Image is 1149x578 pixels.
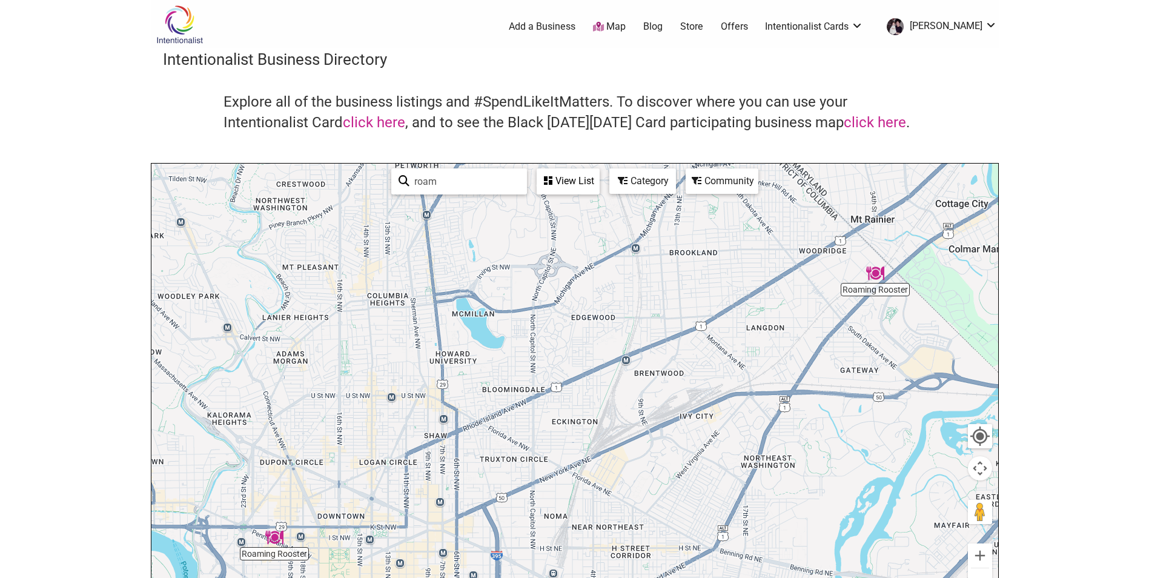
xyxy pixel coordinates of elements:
a: Store [680,20,703,33]
a: Add a Business [509,20,575,33]
a: click here [343,114,405,131]
li: Wendy-Kato [881,16,997,38]
a: Map [593,20,626,34]
div: See a list of the visible businesses [537,168,600,194]
h3: Intentionalist Business Directory [163,48,987,70]
button: Zoom in [968,543,992,568]
div: Roaming Rooster [866,264,884,282]
div: Type to search and filter [391,168,527,194]
button: Your Location [968,424,992,448]
a: Intentionalist Cards [765,20,863,33]
div: View List [538,170,598,193]
div: Filter by category [609,168,676,194]
a: [PERSON_NAME] [881,16,997,38]
div: Roaming Rooster [265,528,283,546]
a: click here [844,114,906,131]
a: Blog [643,20,663,33]
div: Category [611,170,675,193]
input: Type to find and filter... [409,170,520,193]
button: Drag Pegman onto the map to open Street View [968,500,992,524]
img: Intentionalist [151,5,208,44]
button: Map camera controls [968,456,992,480]
a: Offers [721,20,748,33]
h4: Explore all of the business listings and #SpendLikeItMatters. To discover where you can use your ... [224,92,926,133]
div: Filter by Community [686,168,758,194]
div: Community [687,170,757,193]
